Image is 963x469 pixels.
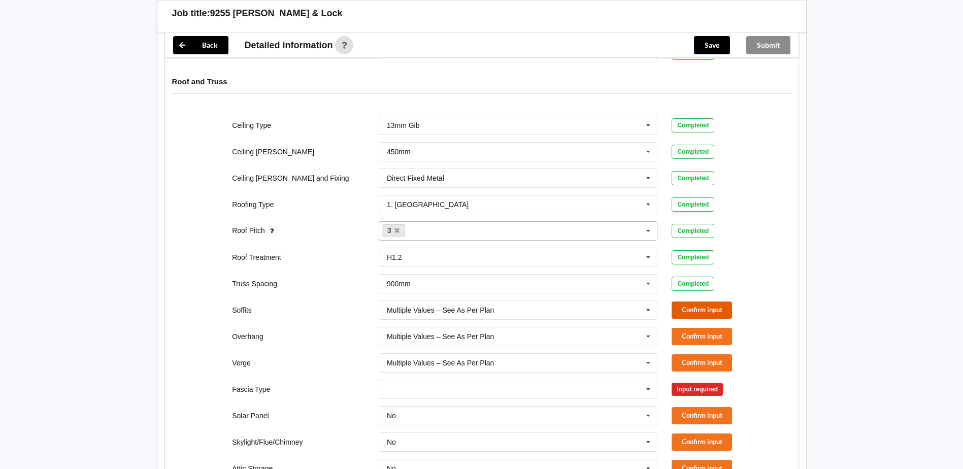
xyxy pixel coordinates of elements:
button: Back [173,36,228,54]
label: Ceiling Type [232,121,271,129]
div: Completed [672,197,714,212]
label: Roof Treatment [232,253,281,261]
div: 900mm [387,280,411,287]
label: Overhang [232,332,263,341]
div: Completed [672,171,714,185]
div: No [387,412,396,419]
button: Confirm input [672,328,732,345]
button: Confirm input [672,354,732,371]
div: Multiple Values – See As Per Plan [387,307,494,314]
label: Verge [232,359,251,367]
label: Skylight/Flue/Chimney [232,438,303,446]
label: Roofing Type [232,200,274,209]
button: Confirm input [672,407,732,424]
div: Multiple Values – See As Per Plan [387,333,494,340]
button: Confirm input [672,301,732,318]
div: 1. [GEOGRAPHIC_DATA] [387,201,469,208]
div: 13mm Gib [387,122,420,129]
div: Multiple Values – See As Per Plan [387,359,494,366]
span: Detailed information [245,41,333,50]
h3: Job title: [172,8,210,19]
div: Completed [672,277,714,291]
label: Soffits [232,306,252,314]
div: Completed [672,118,714,132]
div: 450mm [387,148,411,155]
label: Roof Pitch [232,226,267,234]
label: Fascia Type [232,385,270,393]
button: Confirm input [672,433,732,450]
div: Completed [672,224,714,238]
a: 3 [382,224,405,237]
button: Save [694,36,730,54]
label: Ceiling [PERSON_NAME] and Fixing [232,174,349,182]
div: Input required [672,383,723,396]
div: Direct Fixed Metal [387,175,444,182]
label: Solar Panel [232,412,269,420]
div: H1.2 [387,254,402,261]
label: Ceiling [PERSON_NAME] [232,148,314,156]
label: Truss Spacing [232,280,277,288]
div: No [387,439,396,446]
div: Completed [672,145,714,159]
h4: Roof and Truss [172,77,791,86]
div: Completed [672,250,714,264]
h3: 9255 [PERSON_NAME] & Lock [210,8,343,19]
